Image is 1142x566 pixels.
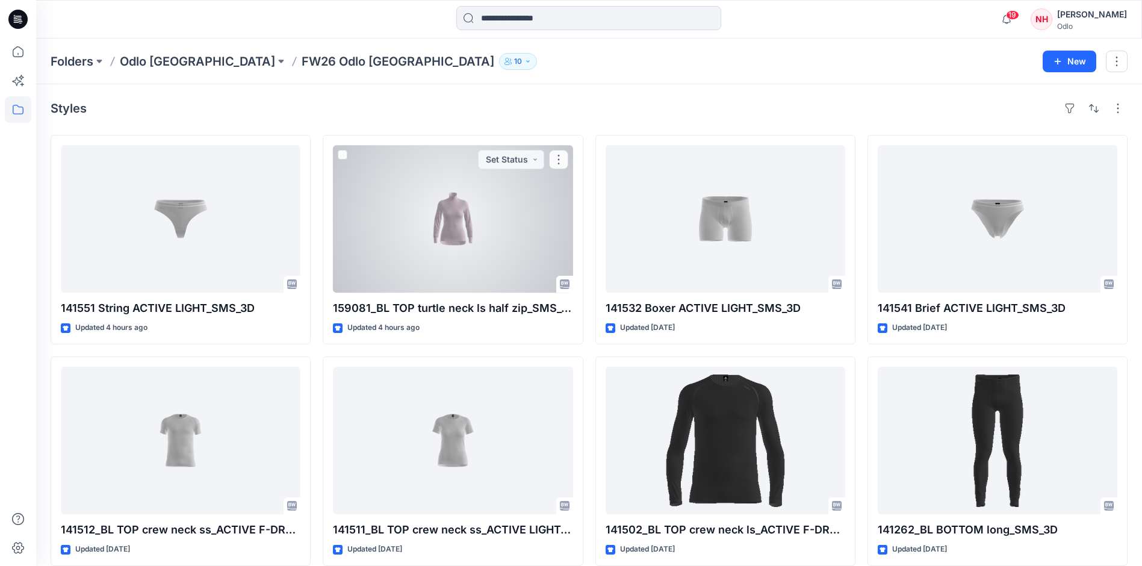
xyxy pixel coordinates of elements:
[333,367,573,514] a: 141511_BL TOP crew neck ss_ACTIVE LIGHT_SMS_3D
[61,145,300,293] a: 141551 String ACTIVE LIGHT_SMS_3D
[51,101,87,116] h4: Styles
[333,300,573,317] p: 159081_BL TOP turtle neck ls half zip_SMS_3D
[499,53,537,70] button: 10
[61,367,300,514] a: 141512_BL TOP crew neck ss_ACTIVE F-DRY LIGHT_SMS_3D
[878,145,1117,293] a: 141541 Brief ACTIVE LIGHT_SMS_3D
[1043,51,1096,72] button: New
[1057,7,1127,22] div: [PERSON_NAME]
[1057,22,1127,31] div: Odlo
[1006,10,1019,20] span: 19
[347,543,402,556] p: Updated [DATE]
[878,300,1117,317] p: 141541 Brief ACTIVE LIGHT_SMS_3D
[302,53,494,70] p: FW26 Odlo [GEOGRAPHIC_DATA]
[892,322,947,334] p: Updated [DATE]
[75,322,147,334] p: Updated 4 hours ago
[514,55,522,68] p: 10
[606,367,845,514] a: 141502_BL TOP crew neck ls_ACTIVE F-DRY LIGHT_SMS_3D
[620,322,675,334] p: Updated [DATE]
[620,543,675,556] p: Updated [DATE]
[61,521,300,538] p: 141512_BL TOP crew neck ss_ACTIVE F-DRY LIGHT_SMS_3D
[606,145,845,293] a: 141532 Boxer ACTIVE LIGHT_SMS_3D
[606,300,845,317] p: 141532 Boxer ACTIVE LIGHT_SMS_3D
[606,521,845,538] p: 141502_BL TOP crew neck ls_ACTIVE F-DRY LIGHT_SMS_3D
[75,543,130,556] p: Updated [DATE]
[347,322,420,334] p: Updated 4 hours ago
[120,53,275,70] a: Odlo [GEOGRAPHIC_DATA]
[333,145,573,293] a: 159081_BL TOP turtle neck ls half zip_SMS_3D
[51,53,93,70] a: Folders
[333,521,573,538] p: 141511_BL TOP crew neck ss_ACTIVE LIGHT_SMS_3D
[1031,8,1052,30] div: NH
[878,367,1117,514] a: 141262_BL BOTTOM long_SMS_3D
[892,543,947,556] p: Updated [DATE]
[61,300,300,317] p: 141551 String ACTIVE LIGHT_SMS_3D
[878,521,1117,538] p: 141262_BL BOTTOM long_SMS_3D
